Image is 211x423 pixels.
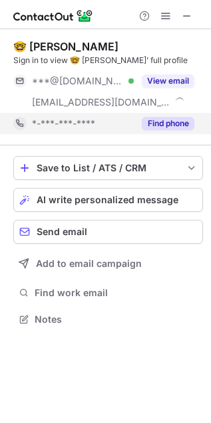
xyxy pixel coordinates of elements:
[37,226,87,237] span: Send email
[13,156,203,180] button: save-profile-one-click
[35,287,198,299] span: Find work email
[142,117,194,130] button: Reveal Button
[13,310,203,329] button: Notes
[37,163,180,173] div: Save to List / ATS / CRM
[32,75,124,87] span: ***@[DOMAIN_NAME]
[13,40,118,53] div: 🤓 [PERSON_NAME]
[13,8,93,24] img: ContactOut v5.3.10
[13,252,203,276] button: Add to email campaign
[13,220,203,244] button: Send email
[32,96,170,108] span: [EMAIL_ADDRESS][DOMAIN_NAME]
[13,54,203,66] div: Sign in to view 🤓 [PERSON_NAME]’ full profile
[36,258,142,269] span: Add to email campaign
[37,195,178,205] span: AI write personalized message
[142,74,194,88] button: Reveal Button
[13,188,203,212] button: AI write personalized message
[35,313,198,325] span: Notes
[13,284,203,302] button: Find work email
